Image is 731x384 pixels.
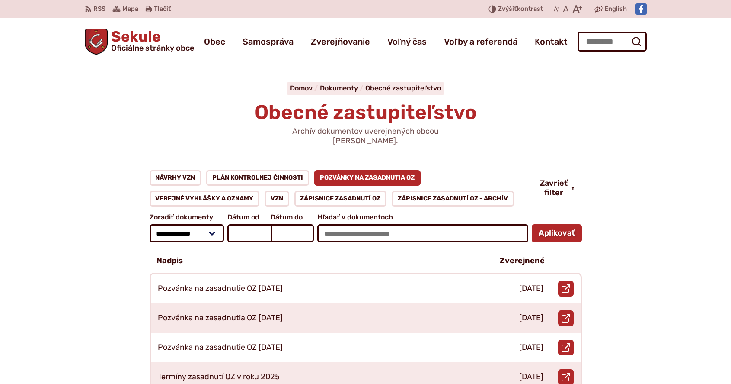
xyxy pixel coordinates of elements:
[604,4,627,14] span: English
[150,191,260,207] a: Verejné vyhlášky a oznamy
[317,224,528,242] input: Hľadať v dokumentoch
[262,127,469,145] p: Archív dokumentov uverejnených obcou [PERSON_NAME].
[150,170,201,186] a: Návrhy VZN
[204,29,225,54] a: Obec
[392,191,514,207] a: Zápisnice zasadnutí OZ - ARCHÍV
[271,224,314,242] input: Dátum do
[85,29,195,55] a: Logo Sekule, prejsť na domovskú stránku.
[290,84,320,92] a: Domov
[290,84,313,92] span: Domov
[243,29,294,54] a: Samospráva
[150,224,224,242] select: Zoradiť dokumenty
[535,29,568,54] a: Kontakt
[519,372,543,382] p: [DATE]
[154,6,171,13] span: Tlačiť
[85,29,108,55] img: Prejsť na domovskú stránku
[265,191,289,207] a: VZN
[158,284,283,294] p: Pozvánka na zasadnutie OZ [DATE]
[317,213,528,221] span: Hľadať v dokumentoch
[320,84,365,92] a: Dokumenty
[387,29,427,54] a: Voľný čas
[498,6,543,13] span: kontrast
[271,213,314,221] span: Dátum do
[227,224,271,242] input: Dátum od
[111,44,194,52] span: Oficiálne stránky obce
[108,29,194,52] span: Sekule
[150,213,224,221] span: Zoradiť dokumenty
[320,84,358,92] span: Dokumenty
[519,284,543,294] p: [DATE]
[603,4,629,14] a: English
[93,4,105,14] span: RSS
[500,256,545,266] p: Zverejnené
[314,170,421,186] a: Pozvánky na zasadnutia OZ
[294,191,387,207] a: Zápisnice zasadnutí OZ
[365,84,441,92] a: Obecné zastupiteľstvo
[311,29,370,54] a: Zverejňovanie
[227,213,271,221] span: Dátum od
[519,313,543,323] p: [DATE]
[532,224,582,242] button: Aplikovať
[255,100,477,124] span: Obecné zastupiteľstvo
[122,4,138,14] span: Mapa
[158,372,280,382] p: Termíny zasadnutí OZ v roku 2025
[206,170,309,186] a: Plán kontrolnej činnosti
[519,343,543,352] p: [DATE]
[533,179,582,197] button: Zavrieť filter
[158,343,283,352] p: Pozvánka na zasadnutie OZ [DATE]
[635,3,647,15] img: Prejsť na Facebook stránku
[444,29,517,54] a: Voľby a referendá
[156,256,183,266] p: Nadpis
[498,5,517,13] span: Zvýšiť
[540,179,568,197] span: Zavrieť filter
[158,313,283,323] p: Pozvánka na zasadnutia OZ [DATE]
